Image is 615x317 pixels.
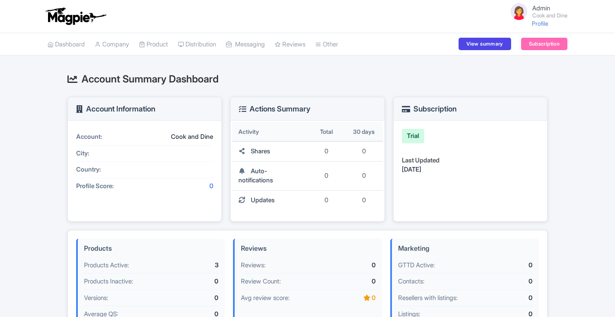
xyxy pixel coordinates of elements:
td: 0 [307,162,345,191]
div: GTTD Active: [398,261,485,270]
div: 0 [138,181,213,191]
div: 0 [171,277,219,286]
div: [DATE] [402,165,539,174]
div: Profile Score: [76,181,138,191]
div: Country: [76,165,138,174]
div: Account: [76,132,138,142]
a: Profile [532,20,548,27]
a: Messaging [226,33,265,56]
a: Reviews [275,33,305,56]
h3: Subscription [402,105,456,113]
div: City: [76,149,138,158]
th: Activity [232,122,307,142]
th: 30 days [345,122,383,142]
div: Products Inactive: [84,277,171,286]
div: 0 [485,293,533,303]
div: Trial [402,129,424,143]
div: Resellers with listings: [398,293,485,303]
span: Auto-notifications [238,167,273,184]
img: logo-ab69f6fb50320c5b225c76a69d11143b.png [43,7,108,25]
div: 0 [171,293,219,303]
div: Review Count: [241,277,328,286]
div: Products Active: [84,261,171,270]
span: Updates [251,196,275,204]
div: 0 [485,261,533,270]
span: Shares [251,147,270,155]
h2: Account Summary Dashboard [67,74,548,85]
img: avatar_key_member-9c1dde93af8b07d7383eb8b5fb890c87.png [509,2,529,22]
a: Other [315,33,338,56]
a: Subscription [521,38,567,50]
div: Reviews: [241,261,328,270]
div: Contacts: [398,277,485,286]
td: 0 [307,142,345,162]
div: 0 [329,261,376,270]
div: Versions: [84,293,171,303]
h3: Actions Summary [239,105,310,113]
h4: Products [84,245,219,252]
span: Admin [532,4,550,12]
h3: Account Information [76,105,155,113]
div: Last Updated [402,156,539,165]
a: Company [95,33,129,56]
div: Avg review score: [241,293,328,303]
span: 0 [362,172,366,179]
div: 3 [171,261,219,270]
a: Product [139,33,168,56]
th: Total [307,122,345,142]
small: Cook and Dine [532,13,567,18]
h4: Reviews [241,245,375,252]
div: 0 [485,277,533,286]
td: 0 [307,191,345,210]
span: 0 [362,147,366,155]
a: Distribution [178,33,216,56]
a: Dashboard [48,33,85,56]
a: View summary [459,38,511,50]
div: Cook and Dine [138,132,213,142]
span: 0 [362,196,366,204]
div: 0 [329,293,376,303]
div: 0 [329,277,376,286]
a: Admin Cook and Dine [504,2,567,22]
h4: Marketing [398,245,533,252]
